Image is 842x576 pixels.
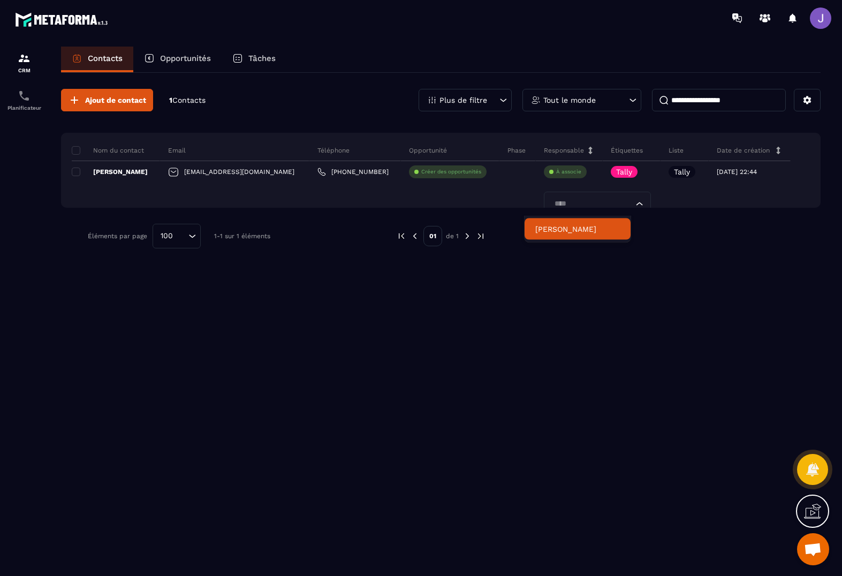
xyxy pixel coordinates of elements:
[397,231,406,241] img: prev
[72,168,148,176] p: [PERSON_NAME]
[72,146,144,155] p: Nom du contact
[3,81,45,119] a: schedulerschedulerPlanificateur
[544,192,651,216] div: Search for option
[169,95,206,105] p: 1
[3,67,45,73] p: CRM
[3,105,45,111] p: Planificateur
[462,231,472,241] img: next
[172,96,206,104] span: Contacts
[409,146,447,155] p: Opportunité
[439,96,487,104] p: Plus de filtre
[157,230,177,242] span: 100
[88,232,147,240] p: Éléments par page
[476,231,486,241] img: next
[168,146,186,155] p: Email
[133,47,222,72] a: Opportunités
[61,89,153,111] button: Ajout de contact
[177,230,186,242] input: Search for option
[61,47,133,72] a: Contacts
[551,198,633,210] input: Search for option
[556,168,581,176] p: À associe
[317,146,350,155] p: Téléphone
[3,44,45,81] a: formationformationCRM
[674,168,690,176] p: Tally
[421,168,481,176] p: Créer des opportunités
[18,89,31,102] img: scheduler
[611,146,643,155] p: Étiquettes
[544,146,584,155] p: Responsable
[410,231,420,241] img: prev
[717,146,770,155] p: Date de création
[543,96,596,104] p: Tout le monde
[669,146,684,155] p: Liste
[88,54,123,63] p: Contacts
[535,224,620,234] p: Joey sautron
[85,95,146,105] span: Ajout de contact
[446,232,459,240] p: de 1
[717,168,757,176] p: [DATE] 22:44
[15,10,111,29] img: logo
[797,533,829,565] div: Ouvrir le chat
[616,168,632,176] p: Tally
[248,54,276,63] p: Tâches
[18,52,31,65] img: formation
[160,54,211,63] p: Opportunités
[222,47,286,72] a: Tâches
[153,224,201,248] div: Search for option
[214,232,270,240] p: 1-1 sur 1 éléments
[423,226,442,246] p: 01
[507,146,526,155] p: Phase
[317,168,389,176] a: [PHONE_NUMBER]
